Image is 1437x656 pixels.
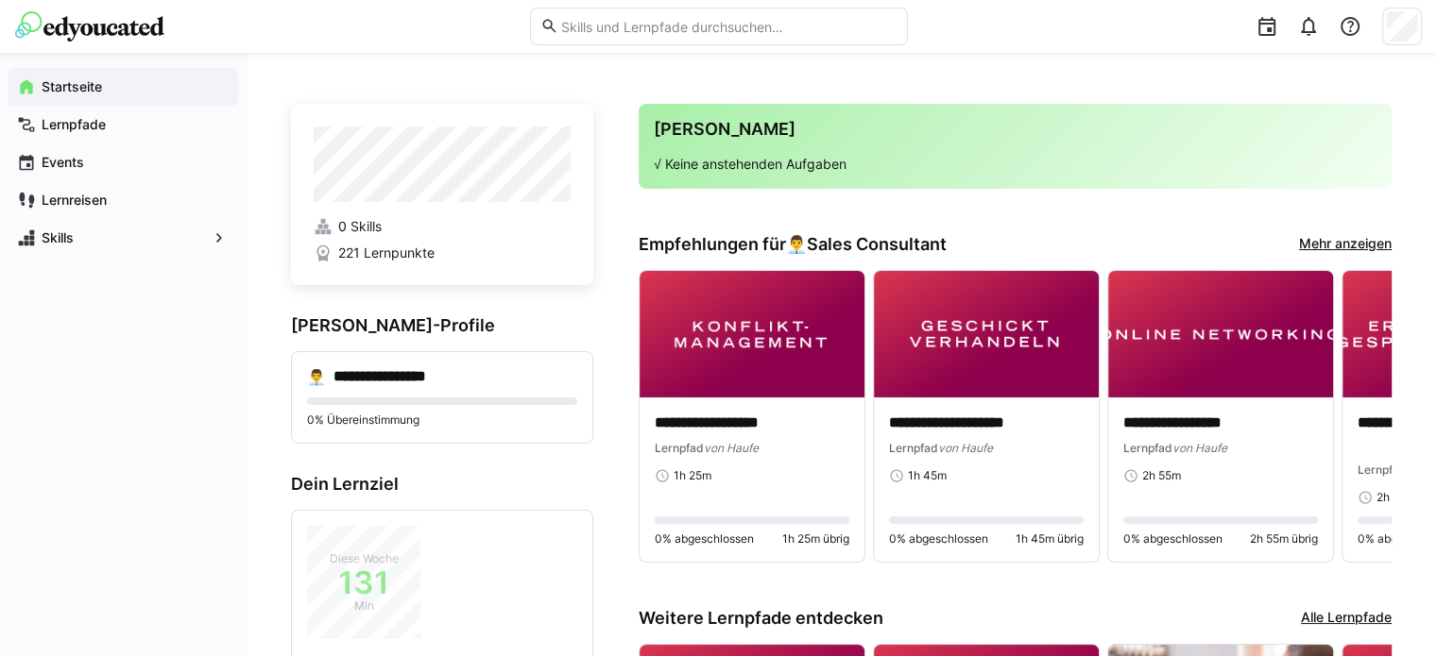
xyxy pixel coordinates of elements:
img: image [1108,271,1333,397]
a: 0 Skills [314,217,571,236]
span: 221 Lernpunkte [338,244,435,262]
span: 1h 25m [674,468,711,483]
h3: Empfehlungen für [639,234,947,255]
img: image [874,271,1099,397]
div: 👨‍💼 [786,234,947,255]
span: 2h 55m übrig [1250,531,1318,547]
span: 0% abgeschlossen [1123,531,1223,547]
input: Skills und Lernpfade durchsuchen… [558,18,897,35]
span: Lernpfad [1123,441,1172,455]
img: image [640,271,864,397]
p: √ Keine anstehenden Aufgaben [654,155,1377,174]
span: von Haufe [1172,441,1227,455]
span: Lernpfad [1358,463,1407,477]
span: 2h 55m [1142,468,1181,483]
span: Sales Consultant [807,234,947,255]
div: 👨‍💼 [307,367,326,386]
span: von Haufe [938,441,993,455]
h3: [PERSON_NAME]-Profile [291,315,593,336]
span: Lernpfad [655,441,704,455]
span: 1h 45m übrig [1016,531,1084,547]
a: Mehr anzeigen [1299,234,1392,255]
h3: [PERSON_NAME] [654,119,1377,140]
h3: Dein Lernziel [291,474,593,495]
a: Alle Lernpfade [1301,608,1392,629]
span: 0% abgeschlossen [655,531,754,547]
span: Lernpfad [889,441,938,455]
h3: Weitere Lernpfade entdecken [639,608,883,629]
span: 0 Skills [338,217,382,236]
span: von Haufe [704,441,759,455]
span: 2h 10m [1377,490,1415,505]
span: 1h 45m [908,468,947,483]
span: 1h 25m übrig [782,531,849,547]
p: 0% Übereinstimmung [307,412,577,428]
span: 0% abgeschlossen [889,531,988,547]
